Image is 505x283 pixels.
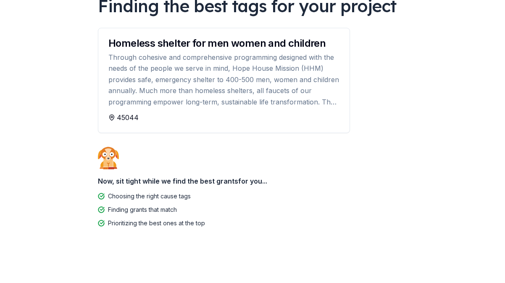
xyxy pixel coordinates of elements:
div: Choosing the right cause tags [108,191,191,201]
div: Through cohesive and comprehensive programming designed with the needs of the people we serve in ... [108,52,339,107]
div: Homeless shelter for men women and children [108,38,339,48]
div: Now, sit tight while we find the best grants for you... [98,173,407,190]
div: 45044 [108,112,339,123]
div: Finding grants that match [108,205,177,215]
div: Prioritizing the best ones at the top [108,218,205,228]
img: Dog waiting patiently [98,147,119,169]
